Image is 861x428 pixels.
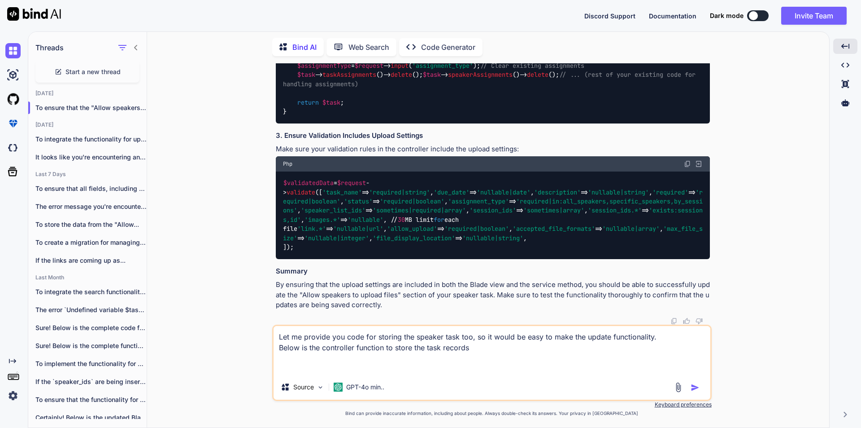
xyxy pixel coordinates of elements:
span: 'sometimes|required|array' [373,207,466,215]
span: $task [297,71,315,79]
span: 'required|boolean' [444,225,509,233]
p: If the `speaker_ids` are being inserted as... [35,377,147,386]
p: GPT-4o min.. [346,383,384,392]
span: for [434,216,444,224]
img: ai-studio [5,67,21,83]
span: 'nullable|url' [333,225,383,233]
p: Make sure your validation rules in the controller include the upload settings: [276,144,710,154]
span: $request [355,62,383,70]
button: Discord Support [584,11,635,21]
h2: Last Month [28,274,147,281]
p: Bind can provide inaccurate information, including about people. Always double-check its answers.... [272,410,712,417]
span: Dark mode [710,11,744,20]
span: $task [322,98,340,106]
span: $validatedData [283,179,334,187]
img: chat [5,43,21,58]
code: = -> ([ => , => , => , => , => , => , => , => , => , => , // MB limit each file => , => , => , =>... [283,178,703,252]
button: Invite Team [781,7,847,25]
img: like [683,318,690,325]
span: 'required|string' [369,188,430,196]
h3: Summary [276,266,710,277]
span: 'required|in:all_speakers,specific_speakers,by_sessions' [283,197,703,214]
span: $request [337,179,366,187]
span: 'required|boolean' [380,197,444,205]
img: premium [5,116,21,131]
img: copy [670,318,678,325]
span: Php [283,160,292,168]
p: The error message you're encountering, "The images.0... [35,202,147,211]
span: 'assignment_type' [448,197,509,205]
span: 'link.*' [297,225,326,233]
h3: 3. Ensure Validation Includes Upload Settings [276,131,710,141]
span: 'session_ids.*' [588,207,642,215]
span: 'accepted_file_formats' [513,225,595,233]
span: 30 [398,216,405,224]
span: Documentation [649,12,696,20]
p: Source [293,383,314,392]
img: attachment [673,382,683,393]
img: settings [5,388,21,403]
span: input [391,62,409,70]
img: githubLight [5,92,21,107]
img: Open in Browser [695,160,703,168]
p: Code Generator [421,42,475,53]
p: Sure! Below is the complete functionality for... [35,341,147,350]
p: Web Search [348,42,389,53]
span: delete [527,71,548,79]
img: Pick Models [317,384,324,391]
span: 'nullable|string' [462,234,523,242]
span: 'task_name' [322,188,362,196]
p: Certainly! Below is the updated Blade file... [35,413,147,422]
textarea: Let me provide you code for storing the speaker task too, so it would be easy to make the update ... [274,326,710,375]
span: 'max_file_size' [283,225,703,242]
p: To integrate the functionality for updating the... [35,135,147,144]
p: To implement the functionality for editing and... [35,359,147,368]
h2: Last 7 Days [28,171,147,178]
span: 'nullable' [348,216,383,224]
span: // Clear existing assignments [480,62,584,70]
span: validate [287,188,315,196]
span: delete [391,71,412,79]
p: The error `Undefined variable $task` indicates that... [35,305,147,314]
p: To ensure that the "Allow speakers to up... [35,103,147,112]
span: 'file_display_location' [373,234,455,242]
span: 'nullable|date' [477,188,531,196]
span: Discord Support [584,12,635,20]
img: copy [684,160,691,168]
span: Start a new thread [65,67,121,76]
p: To store the data from the "Allow... [35,220,147,229]
span: 'due_date' [434,188,470,196]
span: 'status' [344,197,373,205]
span: 'images.*' [304,216,340,224]
img: Bind AI [7,7,61,21]
p: Bind AI [292,42,317,53]
span: 'required|boolean' [283,188,703,205]
span: 'sometimes|array' [523,207,584,215]
h1: Threads [35,42,64,53]
span: 'speaker_list_ids' [301,207,365,215]
span: 'session_ids' [470,207,516,215]
p: To integrate the search functionality for speaker... [35,287,147,296]
img: icon [691,383,700,392]
span: 'nullable|integer' [304,234,369,242]
span: 'description' [534,188,581,196]
img: dislike [696,318,703,325]
span: 'nullable|string' [588,188,649,196]
img: darkCloudIdeIcon [5,140,21,155]
h2: [DATE] [28,121,147,128]
p: Keyboard preferences [272,401,712,408]
span: $task [423,71,441,79]
p: To create a migration for managing the... [35,238,147,247]
img: GPT-4o mini [334,383,343,392]
span: taskAssignments [322,71,376,79]
p: It looks like you're encountering an issue... [35,153,147,162]
button: Documentation [649,11,696,21]
span: speakerAssignments [448,71,513,79]
p: To ensure that all fields, including the... [35,184,147,193]
span: 'required' [652,188,688,196]
p: To ensure that the functionality for storing... [35,395,147,404]
p: If the links are coming up as... [35,256,147,265]
span: 'assignment_type' [412,62,473,70]
p: By ensuring that the upload settings are included in both the Blade view and the service method, ... [276,280,710,310]
h2: [DATE] [28,90,147,97]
